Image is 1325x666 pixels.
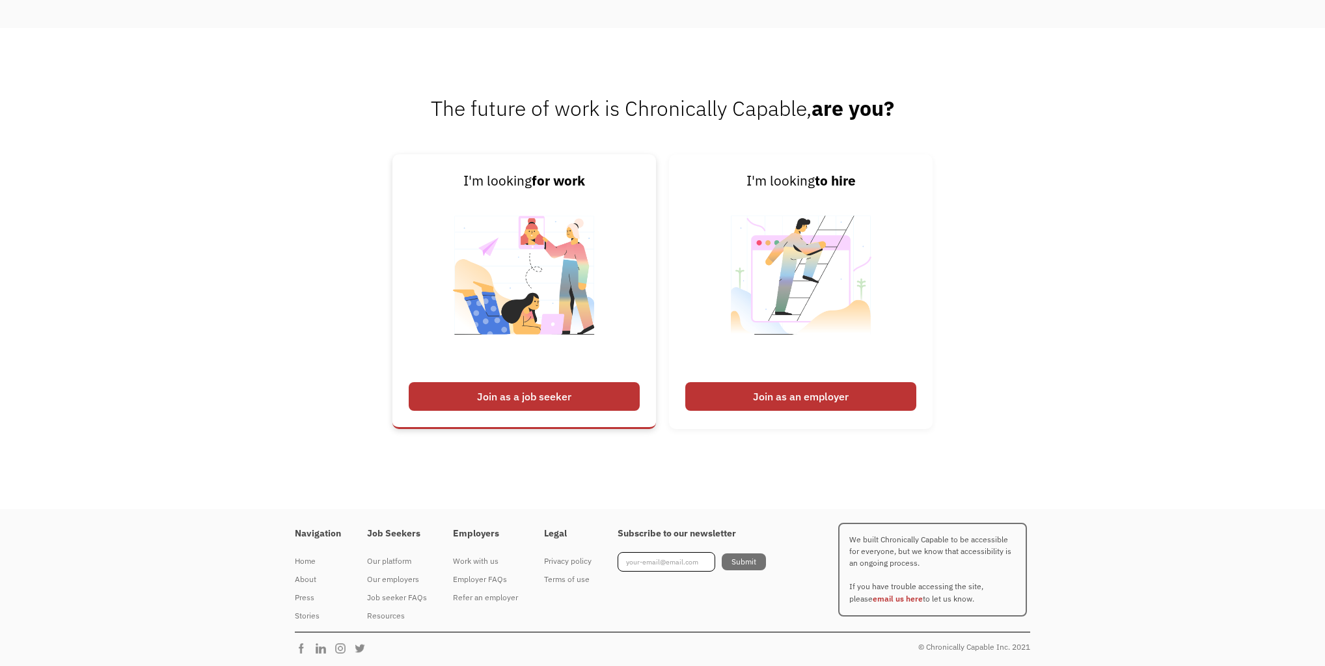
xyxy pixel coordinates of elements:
[685,382,916,411] div: Join as an employer
[295,528,341,540] h4: Navigation
[367,607,427,625] a: Resources
[544,552,592,570] a: Privacy policy
[295,589,341,607] a: Press
[367,608,427,624] div: Resources
[367,590,427,605] div: Job seeker FAQs
[367,572,427,587] div: Our employers
[367,589,427,607] a: Job seeker FAQs
[295,552,341,570] a: Home
[453,552,518,570] a: Work with us
[720,191,882,376] img: Illustrated image of someone looking to hire
[669,154,933,429] a: I'm lookingto hireJoin as an employer
[453,590,518,605] div: Refer an employer
[295,642,314,655] img: Chronically Capable Facebook Page
[295,553,341,569] div: Home
[812,94,894,122] strong: are you?
[544,572,592,587] div: Terms of use
[295,608,341,624] div: Stories
[443,191,605,376] img: Illustrated image of people looking for work
[353,642,373,655] img: Chronically Capable Twitter Page
[334,642,353,655] img: Chronically Capable Instagram Page
[409,171,640,191] div: I'm looking
[618,552,715,572] input: your-email@email.com
[873,594,923,604] a: email us here
[453,589,518,607] a: Refer an employer
[618,528,766,540] h4: Subscribe to our newsletter
[815,172,856,189] strong: to hire
[367,570,427,589] a: Our employers
[367,553,427,569] div: Our platform
[314,642,334,655] img: Chronically Capable Linkedin Page
[367,552,427,570] a: Our platform
[544,528,592,540] h4: Legal
[838,523,1027,617] p: We built Chronically Capable to be accessible for everyone, but we know that accessibility is an ...
[544,553,592,569] div: Privacy policy
[392,154,656,429] a: I'm lookingfor workJoin as a job seeker
[453,572,518,587] div: Employer FAQs
[367,528,427,540] h4: Job Seekers
[453,570,518,589] a: Employer FAQs
[544,570,592,589] a: Terms of use
[295,590,341,605] div: Press
[722,553,766,570] input: Submit
[295,607,341,625] a: Stories
[453,553,518,569] div: Work with us
[431,94,894,122] span: The future of work is Chronically Capable,
[409,382,640,411] div: Join as a job seeker
[532,172,585,189] strong: for work
[295,572,341,587] div: About
[295,570,341,589] a: About
[685,171,916,191] div: I'm looking
[618,552,766,572] form: Footer Newsletter
[453,528,518,540] h4: Employers
[918,639,1030,655] div: © Chronically Capable Inc. 2021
